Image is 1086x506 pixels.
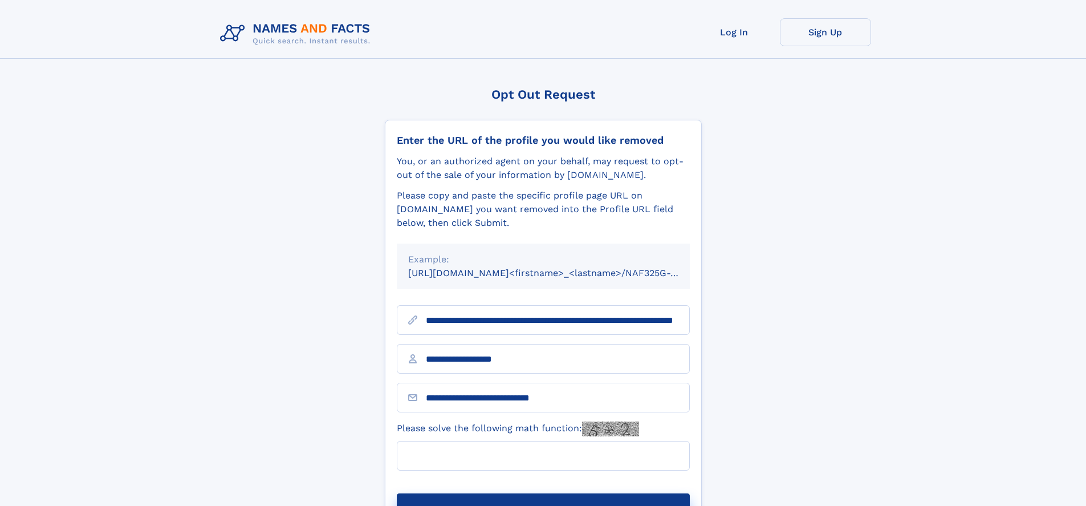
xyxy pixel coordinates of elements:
div: Example: [408,253,678,266]
div: You, or an authorized agent on your behalf, may request to opt-out of the sale of your informatio... [397,155,690,182]
img: Logo Names and Facts [215,18,380,49]
div: Opt Out Request [385,87,702,102]
div: Enter the URL of the profile you would like removed [397,134,690,147]
div: Please copy and paste the specific profile page URL on [DOMAIN_NAME] you want removed into the Pr... [397,189,690,230]
small: [URL][DOMAIN_NAME]<firstname>_<lastname>/NAF325G-xxxxxxxx [408,268,711,278]
a: Log In [689,18,780,46]
a: Sign Up [780,18,871,46]
label: Please solve the following math function: [397,422,639,436]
